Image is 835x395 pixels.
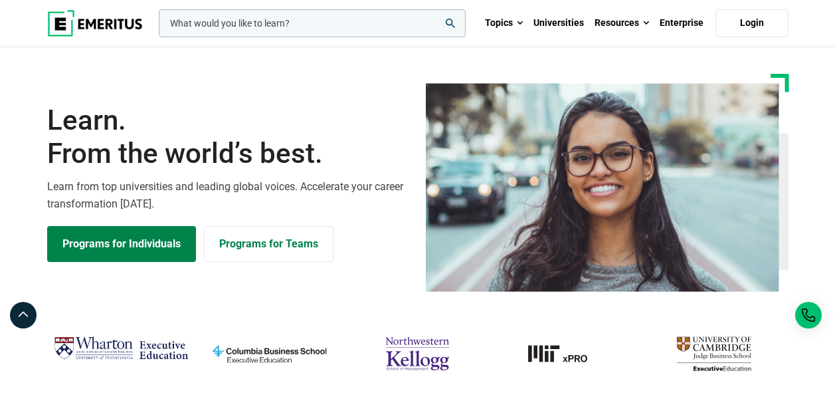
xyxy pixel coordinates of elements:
img: Learn from the world's best [426,83,779,292]
img: Wharton Executive Education [54,332,189,365]
img: northwestern-kellogg [350,332,485,376]
a: Login [715,9,789,37]
img: cambridge-judge-business-school [646,332,781,376]
h1: Learn. [47,104,410,171]
input: woocommerce-product-search-field-0 [159,9,466,37]
p: Learn from top universities and leading global voices. Accelerate your career transformation [DATE]. [47,178,410,212]
a: Explore Programs [47,226,196,262]
a: Explore for Business [204,226,333,262]
span: From the world’s best. [47,137,410,170]
img: columbia-business-school [202,332,337,376]
img: MIT xPRO [498,332,633,376]
a: MIT-xPRO [498,332,633,376]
